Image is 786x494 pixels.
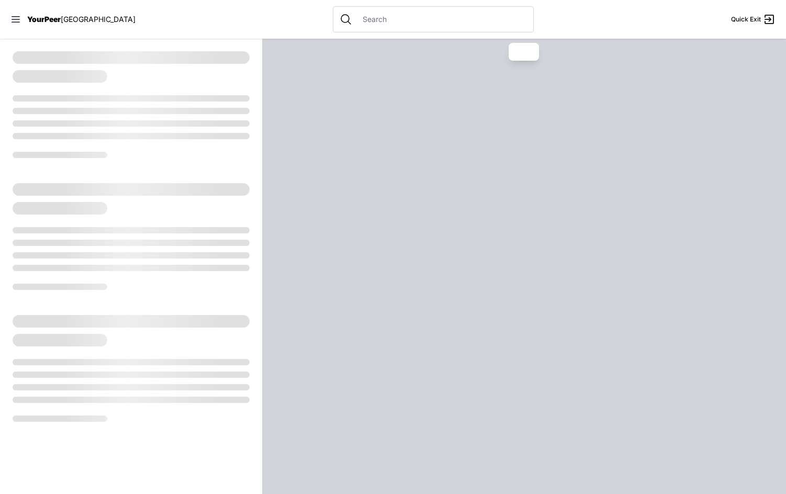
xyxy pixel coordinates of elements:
span: [GEOGRAPHIC_DATA] [61,15,136,24]
a: Quick Exit [731,13,776,26]
a: YourPeer[GEOGRAPHIC_DATA] [27,16,136,23]
input: Search [356,14,527,25]
span: YourPeer [27,15,61,24]
span: Quick Exit [731,15,761,24]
